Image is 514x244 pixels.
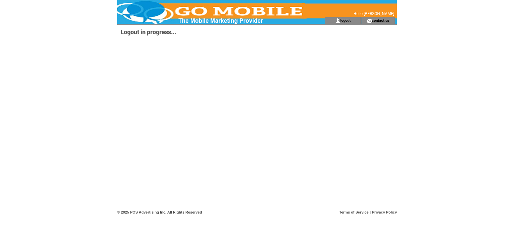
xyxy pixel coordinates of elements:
span: © 2025 POS Advertising Inc. All Rights Reserved [117,210,202,214]
span: Hello [PERSON_NAME] [353,11,394,16]
a: logout [340,18,351,22]
a: contact us [372,18,390,22]
a: Terms of Service [339,210,369,214]
img: contact_us_icon.gif [367,18,372,23]
a: Privacy Policy [372,210,397,214]
span: | [370,210,371,214]
img: account_icon.gif [335,18,340,23]
span: Logout in progress... [120,28,176,35]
